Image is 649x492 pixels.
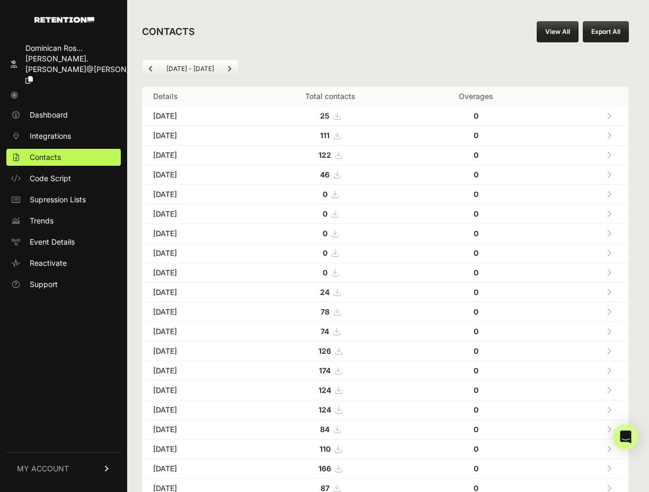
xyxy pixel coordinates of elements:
strong: 0 [474,464,478,473]
strong: 0 [474,386,478,395]
a: 166 [318,464,342,473]
th: Details [143,87,248,106]
a: Next [221,60,238,77]
li: [DATE] - [DATE] [159,65,220,73]
strong: 0 [474,405,478,414]
strong: 0 [474,190,478,199]
strong: 124 [318,405,331,414]
img: Retention.com [34,17,94,23]
a: 124 [318,386,342,395]
td: [DATE] [143,106,248,126]
strong: 124 [318,386,331,395]
a: 122 [318,150,342,159]
a: 110 [319,444,341,453]
div: Dominican Ros... [25,43,161,53]
td: [DATE] [143,400,248,420]
strong: 126 [318,346,331,355]
strong: 0 [474,288,478,297]
span: [PERSON_NAME].[PERSON_NAME]@[PERSON_NAME]... [25,54,161,74]
a: Dominican Ros... [PERSON_NAME].[PERSON_NAME]@[PERSON_NAME]... [6,40,121,88]
strong: 0 [474,366,478,375]
td: [DATE] [143,342,248,361]
strong: 0 [323,229,327,238]
a: 74 [321,327,340,336]
td: [DATE] [143,283,248,302]
a: Dashboard [6,106,121,123]
h2: CONTACTS [142,24,195,39]
button: Export All [583,21,629,42]
a: Support [6,276,121,293]
strong: 74 [321,327,329,336]
span: MY ACCOUNT [17,463,69,474]
strong: 0 [474,111,478,120]
span: Integrations [30,131,71,141]
strong: 0 [474,150,478,159]
span: Event Details [30,237,75,247]
a: 46 [320,170,340,179]
a: Trends [6,212,121,229]
span: Support [30,279,58,290]
strong: 0 [474,229,478,238]
a: View All [537,21,579,42]
td: [DATE] [143,420,248,440]
td: [DATE] [143,440,248,459]
strong: 0 [323,190,327,199]
strong: 0 [474,170,478,179]
a: Code Script [6,170,121,187]
strong: 24 [320,288,330,297]
strong: 122 [318,150,331,159]
td: [DATE] [143,126,248,146]
a: Event Details [6,234,121,251]
a: 126 [318,346,342,355]
td: [DATE] [143,185,248,204]
a: 84 [320,425,340,434]
strong: 0 [474,327,478,336]
strong: 0 [474,444,478,453]
span: Supression Lists [30,194,86,205]
a: Reactivate [6,255,121,272]
span: Reactivate [30,258,67,269]
a: Contacts [6,149,121,166]
strong: 0 [323,248,327,257]
td: [DATE] [143,146,248,165]
span: Code Script [30,173,71,184]
strong: 0 [474,209,478,218]
a: 124 [318,405,342,414]
strong: 0 [323,268,327,277]
span: Dashboard [30,110,68,120]
td: [DATE] [143,381,248,400]
td: [DATE] [143,263,248,283]
strong: 0 [474,346,478,355]
strong: 0 [474,268,478,277]
td: [DATE] [143,459,248,479]
div: Open Intercom Messenger [613,424,638,450]
strong: 46 [320,170,330,179]
strong: 110 [319,444,331,453]
a: Integrations [6,128,121,145]
td: [DATE] [143,224,248,244]
a: Previous [143,60,159,77]
span: Trends [30,216,54,226]
strong: 166 [318,464,331,473]
a: Supression Lists [6,191,121,208]
td: [DATE] [143,322,248,342]
strong: 0 [474,307,478,316]
strong: 174 [319,366,331,375]
a: 25 [320,111,340,120]
th: Overages [412,87,540,106]
strong: 0 [323,209,327,218]
strong: 0 [474,131,478,140]
strong: 0 [474,248,478,257]
td: [DATE] [143,302,248,322]
a: MY ACCOUNT [6,452,121,485]
td: [DATE] [143,244,248,263]
td: [DATE] [143,165,248,185]
span: Contacts [30,152,61,163]
strong: 111 [320,131,330,140]
a: 111 [320,131,340,140]
td: [DATE] [143,204,248,224]
th: Total contacts [248,87,412,106]
strong: 0 [474,425,478,434]
strong: 25 [320,111,330,120]
strong: 78 [321,307,330,316]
